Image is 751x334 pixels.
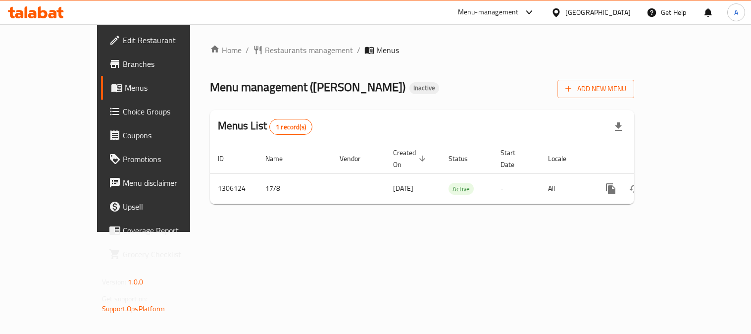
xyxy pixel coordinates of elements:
li: / [246,44,249,56]
a: Branches [101,52,222,76]
a: Grocery Checklist [101,242,222,266]
div: [GEOGRAPHIC_DATA] [565,7,631,18]
td: - [493,173,540,204]
button: Change Status [623,177,647,201]
a: Menus [101,76,222,100]
div: Inactive [409,82,439,94]
span: Start Date [501,147,528,170]
span: ID [218,153,237,165]
span: Locale [548,153,579,165]
span: Inactive [409,84,439,92]
span: Choice Groups [123,106,214,117]
span: Menu management ( [PERSON_NAME] ) [210,76,405,98]
span: 1.0.0 [128,276,143,288]
span: Name [265,153,296,165]
button: more [599,177,623,201]
div: Total records count [269,119,312,135]
span: Vendor [340,153,373,165]
span: Version: [102,276,126,288]
span: Upsell [123,201,214,213]
span: 1 record(s) [270,122,312,132]
span: Grocery Checklist [123,248,214,260]
span: Coverage Report [123,224,214,236]
h2: Menus List [218,118,312,135]
a: Edit Restaurant [101,28,222,52]
span: Branches [123,58,214,70]
span: Status [449,153,481,165]
a: Home [210,44,242,56]
table: enhanced table [210,144,702,204]
span: Coupons [123,129,214,141]
td: 17/8 [257,173,332,204]
span: Get support on: [102,292,148,305]
a: Coupons [101,123,222,147]
nav: breadcrumb [210,44,634,56]
a: Menu disclaimer [101,171,222,195]
span: Menus [125,82,214,94]
span: Add New Menu [565,83,626,95]
a: Upsell [101,195,222,219]
td: All [540,173,591,204]
span: A [734,7,738,18]
span: Edit Restaurant [123,34,214,46]
a: Restaurants management [253,44,353,56]
div: Menu-management [458,6,519,18]
span: Promotions [123,153,214,165]
a: Promotions [101,147,222,171]
a: Choice Groups [101,100,222,123]
a: Coverage Report [101,219,222,242]
li: / [357,44,360,56]
span: Active [449,183,474,195]
span: Menus [376,44,399,56]
span: Restaurants management [265,44,353,56]
th: Actions [591,144,702,174]
span: Created On [393,147,429,170]
a: Support.OpsPlatform [102,302,165,315]
div: Export file [606,115,630,139]
span: Menu disclaimer [123,177,214,189]
span: [DATE] [393,182,413,195]
button: Add New Menu [557,80,634,98]
td: 1306124 [210,173,257,204]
